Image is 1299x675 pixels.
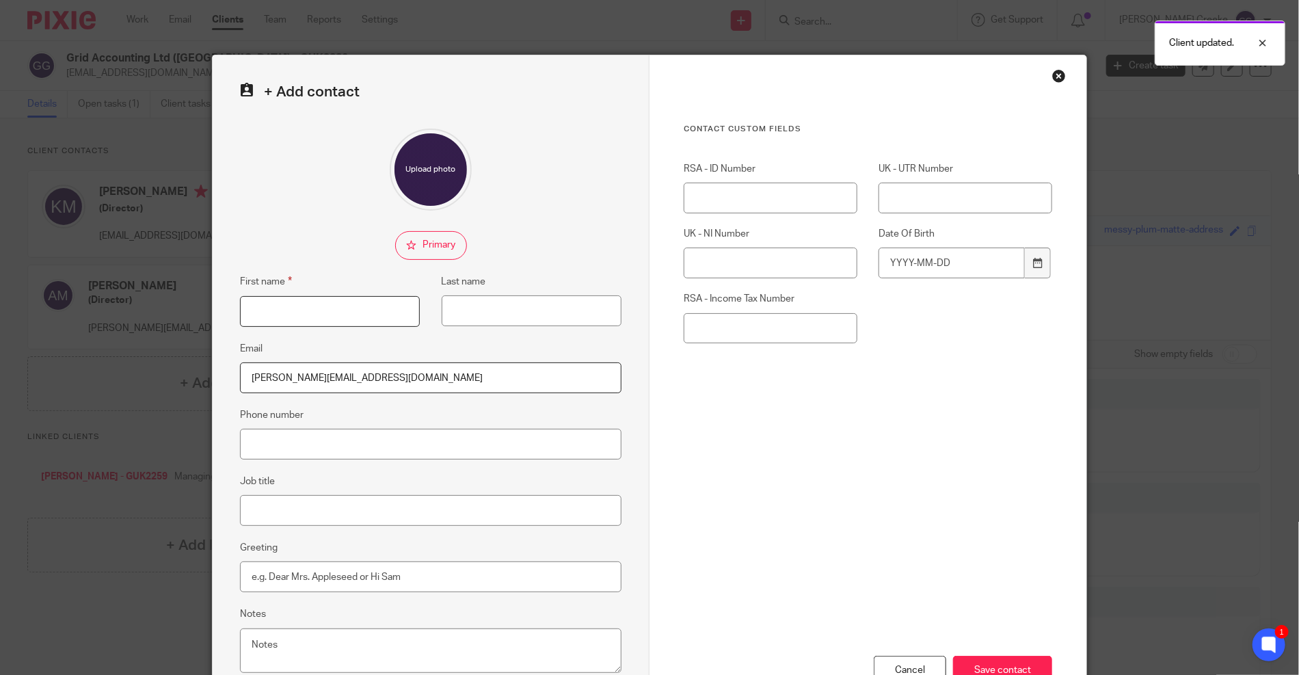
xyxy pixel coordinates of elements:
[1052,69,1066,83] div: Close this dialog window
[879,227,1052,241] label: Date Of Birth
[240,607,266,621] label: Notes
[240,475,275,488] label: Job title
[240,274,292,289] label: First name
[240,561,621,592] input: e.g. Dear Mrs. Appleseed or Hi Sam
[879,248,1025,278] input: YYYY-MM-DD
[240,342,263,356] label: Email
[684,162,857,176] label: RSA - ID Number
[1275,625,1289,639] div: 1
[240,83,621,101] h2: + Add contact
[684,124,1052,135] h3: Contact Custom fields
[1169,36,1234,50] p: Client updated.
[684,292,857,306] label: RSA - Income Tax Number
[240,408,304,422] label: Phone number
[684,227,857,241] label: UK - NI Number
[879,162,1052,176] label: UK - UTR Number
[240,541,278,555] label: Greeting
[442,275,486,289] label: Last name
